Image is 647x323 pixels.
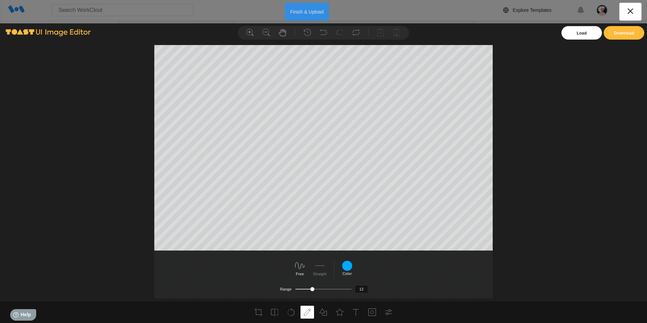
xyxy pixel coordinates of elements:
[342,272,352,276] label: Color
[6,29,91,36] img: tui-image-editor-bi.png
[604,26,644,40] button: Download
[561,26,602,40] div: Load
[280,287,292,291] label: Range
[296,272,304,276] label: Free
[285,3,329,21] button: Finish & Upload
[313,272,327,276] label: Straight
[342,260,353,276] div: Color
